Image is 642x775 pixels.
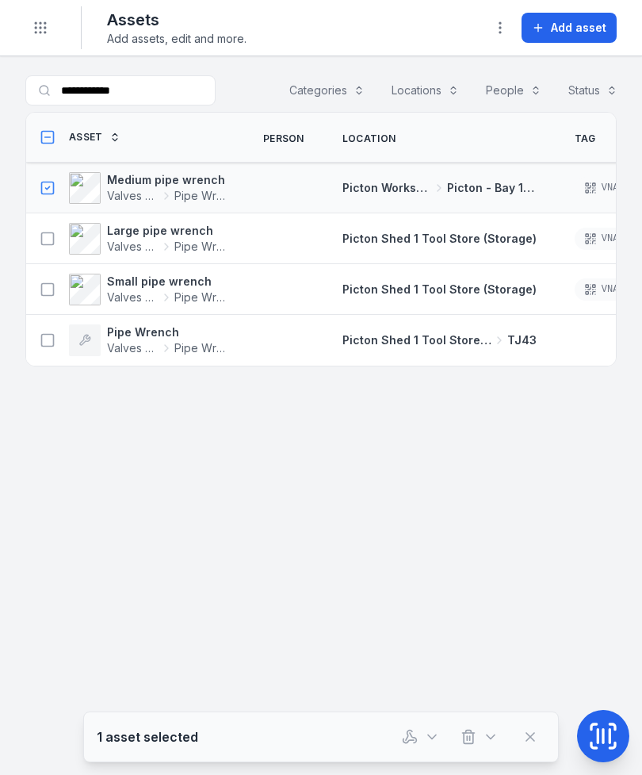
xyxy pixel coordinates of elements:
span: Picton - Bay 10/11 [447,180,537,196]
span: Picton Shed 1 Tool Store (Storage) [342,332,491,348]
strong: Pipe Wrench [107,324,225,340]
h2: Assets [107,9,246,31]
span: Asset [69,131,103,144]
span: Pipe Wrench [174,340,226,356]
button: Status [558,75,628,106]
span: Valves and Pipe Tools [107,340,159,356]
a: Picton Workshops & BaysPicton - Bay 10/11 [342,180,537,196]
a: Medium pipe wrenchValves and Pipe ToolsPipe Wrench [69,172,225,204]
strong: Medium pipe wrench [107,172,225,188]
span: Valves and Pipe Tools [107,290,159,305]
span: Picton Shed 1 Tool Store (Storage) [342,232,537,245]
span: TJ43 [507,332,537,348]
a: Picton Shed 1 Tool Store (Storage) [342,282,537,297]
button: Locations [381,75,469,106]
button: Toggle navigation [25,13,55,43]
span: Valves and Pipe Tools [107,188,159,204]
span: Pipe Wrench [174,290,226,305]
strong: Large pipe wrench [107,223,225,239]
strong: Small pipe wrench [107,274,225,290]
span: Picton Workshops & Bays [342,180,432,196]
a: Large pipe wrenchValves and Pipe ToolsPipe Wrench [69,223,225,255]
span: Pipe Wrench [174,188,226,204]
span: Location [342,132,396,145]
span: Add assets, edit and more. [107,31,246,47]
span: Person [263,132,304,145]
span: Picton Shed 1 Tool Store (Storage) [342,282,537,296]
a: Asset [69,131,120,144]
button: Add asset [522,13,617,43]
a: Picton Shed 1 Tool Store (Storage) [342,231,537,247]
button: People [476,75,552,106]
a: Pipe WrenchValves and Pipe ToolsPipe Wrench [69,324,225,356]
span: Add asset [551,20,606,36]
button: Categories [279,75,375,106]
span: Pipe Wrench [174,239,226,255]
span: Tag [575,132,596,145]
a: Small pipe wrenchValves and Pipe ToolsPipe Wrench [69,274,225,305]
span: Valves and Pipe Tools [107,239,159,255]
a: Picton Shed 1 Tool Store (Storage)TJ43 [342,332,537,348]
